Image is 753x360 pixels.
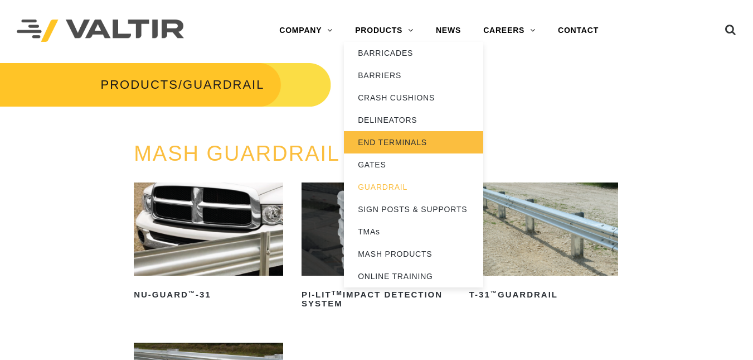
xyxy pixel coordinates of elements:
[469,286,619,304] h2: T-31 Guardrail
[425,20,472,42] a: NEWS
[268,20,344,42] a: COMPANY
[344,153,483,176] a: GATES
[344,109,483,131] a: DELINEATORS
[188,290,196,296] sup: ™
[344,20,425,42] a: PRODUCTS
[344,220,483,243] a: TMAs
[469,183,619,304] a: T-31™Guardrail
[134,183,283,304] a: NU-GUARD™-31
[344,87,483,109] a: CRASH CUSHIONS
[490,290,498,296] sup: ™
[183,78,264,92] span: GUARDRAIL
[344,198,483,220] a: SIGN POSTS & SUPPORTS
[332,290,343,296] sup: TM
[302,286,451,313] h2: PI-LIT Impact Detection System
[17,20,184,42] img: Valtir
[344,131,483,153] a: END TERMINALS
[101,78,178,92] a: PRODUCTS
[302,183,451,313] a: PI-LITTMImpact Detection System
[472,20,547,42] a: CAREERS
[134,286,283,304] h2: NU-GUARD -31
[344,243,483,265] a: MASH PRODUCTS
[547,20,610,42] a: CONTACT
[344,265,483,287] a: ONLINE TRAINING
[344,176,483,198] a: GUARDRAIL
[134,142,340,165] a: MASH GUARDRAIL
[344,64,483,87] a: BARRIERS
[344,42,483,64] a: BARRICADES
